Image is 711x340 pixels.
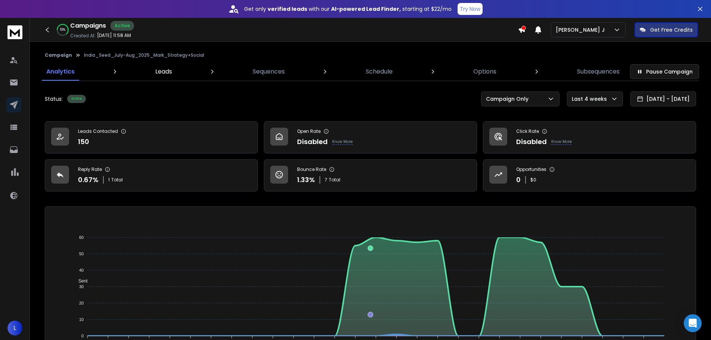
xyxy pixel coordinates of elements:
[332,139,353,145] p: Know More
[108,177,110,183] span: 1
[460,5,480,13] p: Try Now
[483,121,696,153] a: Click RateDisabledKnow More
[634,22,698,37] button: Get Free Credits
[264,121,477,153] a: Open RateDisabledKnow More
[79,235,84,240] tspan: 60
[45,95,63,103] p: Status:
[97,32,131,38] p: [DATE] 11:58 AM
[458,3,483,15] button: Try Now
[572,95,610,103] p: Last 4 weeks
[84,52,204,58] p: India_Seed_July-Aug_2025_Mark_Strategy+Social
[244,5,452,13] p: Get only with our starting at $22/mo
[268,5,307,13] strong: verified leads
[556,26,608,34] p: [PERSON_NAME] J
[366,67,393,76] p: Schedule
[325,177,327,183] span: 7
[630,91,696,106] button: [DATE] - [DATE]
[78,128,118,134] p: Leads Contacted
[551,139,572,145] p: Know More
[46,67,75,76] p: Analytics
[70,33,96,39] p: Created At:
[516,137,547,147] p: Disabled
[78,175,99,185] p: 0.67 %
[516,128,539,134] p: Click Rate
[45,159,258,191] a: Reply Rate0.67%1Total
[7,321,22,336] button: L
[79,252,84,256] tspan: 50
[630,64,699,79] button: Pause Campaign
[530,177,536,183] p: $ 0
[70,21,106,30] h1: Campaigns
[331,5,401,13] strong: AI-powered Lead Finder,
[79,317,84,322] tspan: 10
[7,25,22,39] img: logo
[516,175,521,185] p: 0
[42,63,79,81] a: Analytics
[297,137,328,147] p: Disabled
[650,26,693,34] p: Get Free Credits
[361,63,397,81] a: Schedule
[110,21,134,31] div: Active
[297,175,315,185] p: 1.33 %
[45,52,72,58] button: Campaign
[78,137,89,147] p: 150
[297,166,326,172] p: Bounce Rate
[684,314,702,332] div: Open Intercom Messenger
[111,177,123,183] span: Total
[573,63,624,81] a: Subsequences
[329,177,340,183] span: Total
[264,159,477,191] a: Bounce Rate1.33%7Total
[483,159,696,191] a: Opportunities0$0
[45,121,258,153] a: Leads Contacted150
[473,67,496,76] p: Options
[151,63,177,81] a: Leads
[67,95,86,103] div: Active
[79,301,84,305] tspan: 20
[248,63,289,81] a: Sequences
[577,67,620,76] p: Subsequences
[60,28,65,32] p: 63 %
[469,63,501,81] a: Options
[79,268,84,272] tspan: 40
[73,278,88,284] span: Sent
[155,67,172,76] p: Leads
[79,284,84,289] tspan: 30
[486,95,531,103] p: Campaign Only
[516,166,546,172] p: Opportunities
[81,334,84,338] tspan: 0
[78,166,102,172] p: Reply Rate
[297,128,321,134] p: Open Rate
[253,67,285,76] p: Sequences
